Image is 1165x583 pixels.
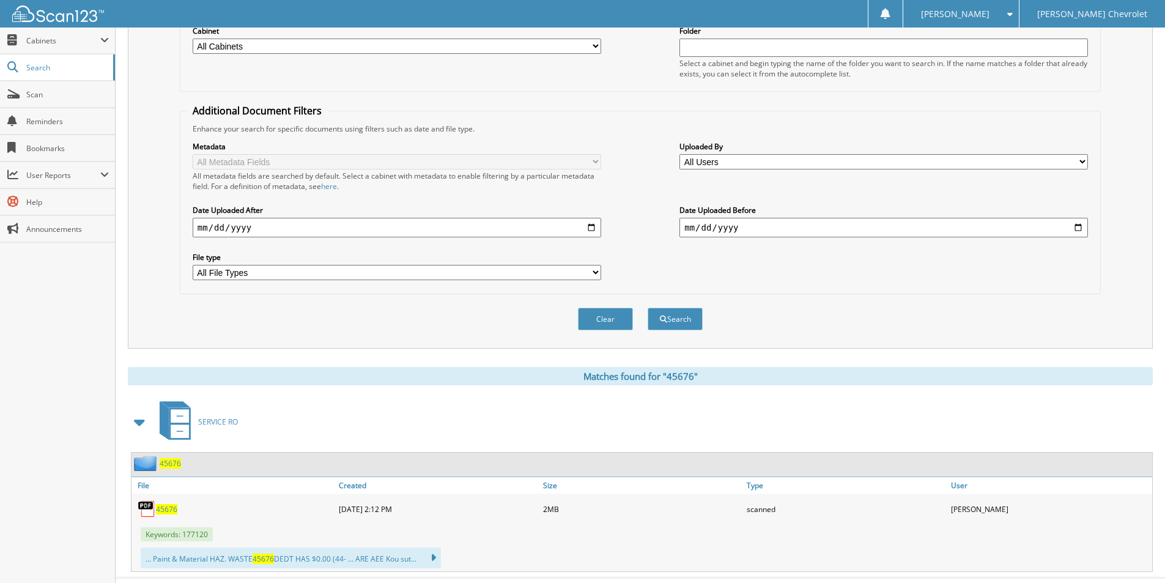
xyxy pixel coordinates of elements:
span: Help [26,197,109,207]
label: Uploaded By [679,141,1088,152]
a: 45676 [160,458,181,469]
a: File [131,477,336,494]
span: Keywords: 177120 [141,527,213,541]
span: Cabinets [26,35,100,46]
div: [DATE] 2:12 PM [336,497,540,521]
a: 45676 [156,504,177,514]
label: Date Uploaded After [193,205,601,215]
img: PDF.png [138,500,156,518]
span: Announcements [26,224,109,234]
input: end [679,218,1088,237]
a: Created [336,477,540,494]
label: Cabinet [193,26,601,36]
span: Bookmarks [26,143,109,154]
label: File type [193,252,601,262]
div: 2MB [540,497,744,521]
div: ... Paint & Material HAZ. WASTE DEDT HAS $0.00 (44- ... ARE AEE Kou sut... [141,548,441,568]
input: start [193,218,601,237]
span: Search [26,62,107,73]
span: SERVICE RO [198,417,238,427]
div: Select a cabinet and begin typing the name of the folder you want to search in. If the name match... [679,58,1088,79]
a: Size [540,477,744,494]
legend: Additional Document Filters [187,104,328,117]
a: SERVICE RO [152,398,238,446]
img: folder2.png [134,456,160,471]
span: 45676 [253,554,274,564]
div: All metadata fields are searched by default. Select a cabinet with metadata to enable filtering b... [193,171,601,191]
button: Search [648,308,703,330]
div: scanned [744,497,948,521]
button: Clear [578,308,633,330]
a: User [948,477,1152,494]
img: scan123-logo-white.svg [12,6,104,22]
div: Matches found for "45676" [128,367,1153,385]
span: Reminders [26,116,109,127]
label: Date Uploaded Before [679,205,1088,215]
span: Scan [26,89,109,100]
span: User Reports [26,170,100,180]
span: [PERSON_NAME] [921,10,989,18]
div: [PERSON_NAME] [948,497,1152,521]
a: Type [744,477,948,494]
span: [PERSON_NAME] Chevrolet [1037,10,1147,18]
div: Enhance your search for specific documents using filters such as date and file type. [187,124,1094,134]
a: here [321,181,337,191]
label: Folder [679,26,1088,36]
label: Metadata [193,141,601,152]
